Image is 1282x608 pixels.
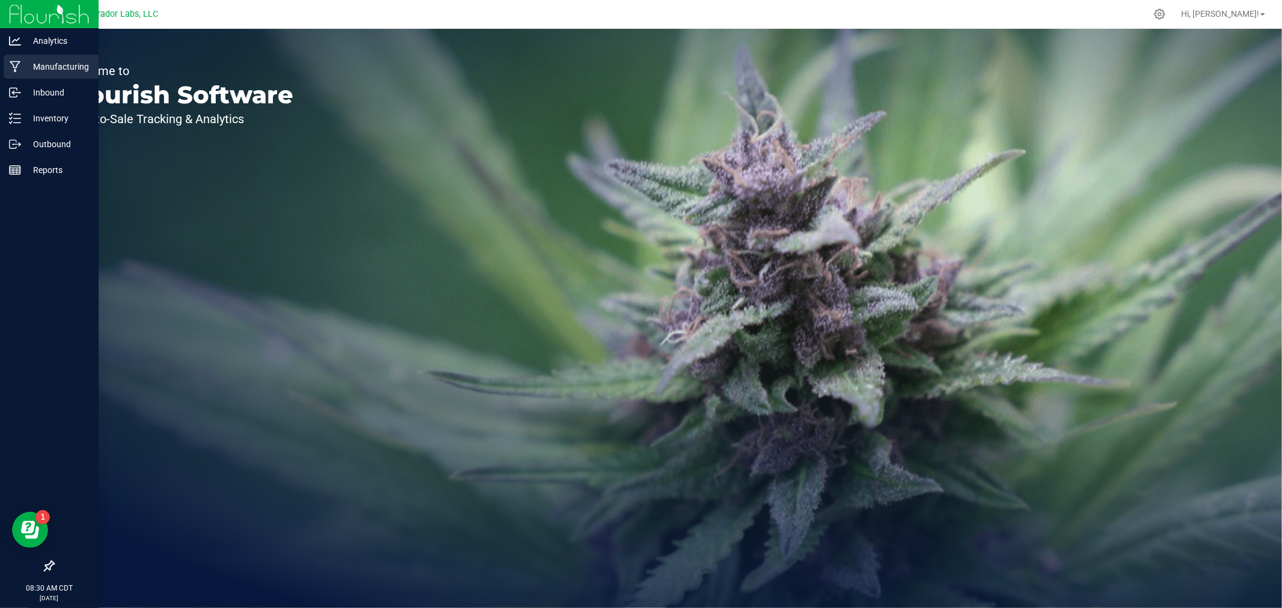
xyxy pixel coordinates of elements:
p: Outbound [21,137,93,151]
iframe: Resource center [12,512,48,548]
p: Welcome to [65,65,293,77]
p: Reports [21,163,93,177]
inline-svg: Manufacturing [9,61,21,73]
p: [DATE] [5,594,93,603]
span: Hi, [PERSON_NAME]! [1181,9,1259,19]
inline-svg: Inventory [9,112,21,124]
inline-svg: Analytics [9,35,21,47]
p: Inbound [21,85,93,100]
p: Analytics [21,34,93,48]
p: Manufacturing [21,59,93,74]
p: Flourish Software [65,83,293,107]
iframe: Resource center unread badge [35,510,50,524]
inline-svg: Reports [9,164,21,176]
div: Manage settings [1152,8,1167,20]
p: Seed-to-Sale Tracking & Analytics [65,113,293,125]
span: Curador Labs, LLC [87,9,158,19]
inline-svg: Inbound [9,87,21,99]
inline-svg: Outbound [9,138,21,150]
p: 08:30 AM CDT [5,583,93,594]
p: Inventory [21,111,93,126]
